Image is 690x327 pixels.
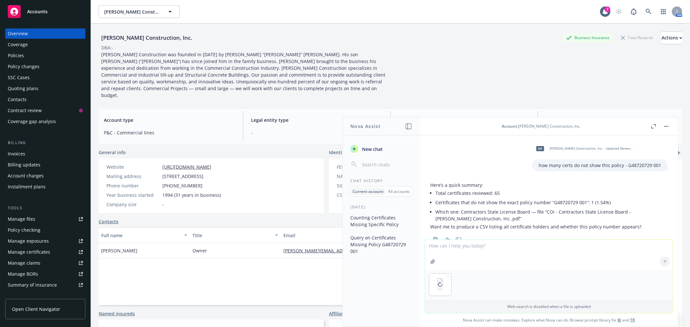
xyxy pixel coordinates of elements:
[162,192,221,198] span: 1994 (31 years in business)
[5,50,85,61] a: Policies
[192,232,271,239] div: Title
[430,223,668,230] p: Want me to produce a CSV listing all certificate holders and whether this policy number appears?
[502,123,581,129] div: : [PERSON_NAME] Construction, Inc.
[502,123,517,129] span: Account
[5,205,85,211] div: Tools
[353,189,384,194] p: Current account
[422,313,675,327] span: Nova Assist can make mistakes. Explore what Nova can do: Browse prompt library for and
[106,163,160,170] div: Website
[99,34,195,42] div: [PERSON_NAME] Construction, Inc.
[8,182,46,192] div: Installment plans
[8,247,50,257] div: Manage certificates
[8,269,38,279] div: Manage BORs
[337,192,390,198] div: CSLB
[99,149,126,156] span: General info
[162,173,203,180] span: [STREET_ADDRESS]
[618,34,656,42] div: Total Rewards
[192,247,207,254] span: Owner
[27,9,48,14] span: Accounts
[8,258,40,268] div: Manage claims
[99,5,180,18] button: [PERSON_NAME] Construction, Inc.
[348,232,415,257] button: Query on Certificates Missing Policy G48720729 001
[104,8,160,15] span: [PERSON_NAME] Construction, Inc.
[8,72,30,83] div: SSC Cases
[350,123,381,130] h1: Nova Assist
[5,258,85,268] a: Manage claims
[5,94,85,105] a: Contacts
[337,173,390,180] div: NAICS
[104,117,235,123] span: Account type
[433,237,438,243] svg: Copy to clipboard
[454,235,464,244] button: Thumbs down
[430,182,668,188] p: Here’s a quick summary:
[101,247,137,254] span: [PERSON_NAME]
[5,3,85,21] a: Accounts
[8,94,27,105] div: Contacts
[101,51,387,98] span: [PERSON_NAME] Construction was founded in [DATE] by [PERSON_NAME] “[PERSON_NAME]” [PERSON_NAME]. ...
[5,225,85,235] a: Policy checking
[101,232,180,239] div: Full name
[5,61,85,72] a: Policy changes
[657,5,670,18] a: Switch app
[8,61,39,72] div: Policy changes
[104,129,235,136] span: P&C - Commercial lines
[8,116,56,127] div: Coverage gap analysis
[329,149,352,156] span: Identifiers
[605,6,610,12] div: 7
[674,149,682,157] a: add
[8,280,57,290] div: Summary of insurance
[5,28,85,39] a: Overview
[399,117,530,123] span: P&C estimated revenue
[536,146,544,151] span: zip
[5,105,85,116] a: Contract review
[5,116,85,127] a: Coverage gap analysis
[8,160,40,170] div: Billing updates
[106,173,160,180] div: Mailing address
[532,141,636,157] div: zip[PERSON_NAME] Construction, Inc. - Updated Renewals - [DATE].zip
[5,214,85,224] a: Manage files
[5,247,85,257] a: Manage certificates
[5,171,85,181] a: Account charges
[563,34,613,42] div: Business Insurance
[343,204,420,210] div: [DATE]
[8,83,38,94] div: Quoting plans
[5,182,85,192] a: Installment plans
[12,306,60,312] span: Open Client Navigator
[8,105,42,116] div: Contract review
[162,164,211,170] a: [URL][DOMAIN_NAME]
[101,44,113,51] div: DBA: -
[162,182,203,189] span: [PHONE_NUMBER]
[343,178,420,184] div: Chat History
[5,160,85,170] a: Billing updates
[99,218,118,225] a: Contacts
[5,280,85,290] a: Summary of insurance
[627,5,640,18] a: Report a Bug
[5,149,85,159] a: Invoices
[5,83,85,94] a: Quoting plans
[251,129,382,136] span: -
[5,236,85,246] a: Manage exposures
[348,212,415,230] button: Counting Certificates Missing Specific Policy
[435,188,668,198] li: Total certificates reviewed: 65
[8,225,40,235] div: Policy checking
[5,72,85,83] a: SSC Cases
[99,227,190,243] button: Full name
[546,117,677,123] span: Service team
[337,182,390,189] div: SIC code
[337,163,390,170] div: FEIN
[662,31,682,44] button: Actions
[5,39,85,50] a: Coverage
[8,214,35,224] div: Manage files
[642,5,655,18] a: Search
[8,236,49,246] div: Manage exposures
[8,171,44,181] div: Account charges
[612,5,625,18] a: Start snowing
[281,227,433,243] button: Email
[630,317,635,323] a: TR
[283,248,400,254] a: [PERSON_NAME][EMAIL_ADDRESS][DOMAIN_NAME]
[283,232,423,239] div: Email
[435,207,668,223] li: Which one: Contractors State License Board — file “COI - Contractors State License Board - [PERSO...
[5,140,85,146] div: Billing
[106,192,160,198] div: Year business started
